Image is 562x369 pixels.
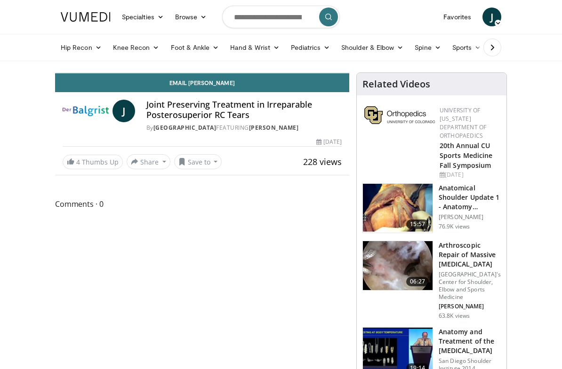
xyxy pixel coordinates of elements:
[76,157,80,166] span: 4
[55,38,107,57] a: Hip Recon
[55,73,349,92] a: Email [PERSON_NAME]
[169,8,213,26] a: Browse
[439,183,501,212] h3: Anatomical Shoulder Update 1 - Anatomy Demonstration
[362,79,430,90] h4: Related Videos
[116,8,169,26] a: Specialties
[440,106,486,140] a: University of [US_STATE] Department of Orthopaedics
[439,327,501,355] h3: Anatomy and Treatment of the [MEDICAL_DATA]
[222,6,340,28] input: Search topics, interventions
[362,183,501,233] a: 15:57 Anatomical Shoulder Update 1 - Anatomy Demonstration [PERSON_NAME] 76.9K views
[439,223,470,230] p: 76.9K views
[447,38,487,57] a: Sports
[285,38,336,57] a: Pediatrics
[363,241,433,290] img: 281021_0002_1.png.150x105_q85_crop-smart_upscale.jpg
[63,155,123,169] a: 4 Thumbs Up
[61,12,111,22] img: VuMedi Logo
[146,124,342,132] div: By FEATURING
[55,198,349,210] span: Comments 0
[336,38,409,57] a: Shoulder & Elbow
[482,8,501,26] a: J
[364,106,435,124] img: 355603a8-37da-49b6-856f-e00d7e9307d3.png.150x105_q85_autocrop_double_scale_upscale_version-0.2.png
[146,100,342,120] h4: Joint Preserving Treatment in Irreparable Posterosuperior RC Tears
[439,213,501,221] p: [PERSON_NAME]
[225,38,285,57] a: Hand & Wrist
[153,124,217,132] a: [GEOGRAPHIC_DATA]
[316,138,342,146] div: [DATE]
[363,184,433,233] img: laj_3.png.150x105_q85_crop-smart_upscale.jpg
[249,124,299,132] a: [PERSON_NAME]
[127,154,170,169] button: Share
[439,312,470,320] p: 63.8K views
[439,241,501,269] h3: Arthroscopic Repair of Massive [MEDICAL_DATA]
[107,38,165,57] a: Knee Recon
[406,220,429,229] span: 15:57
[406,277,429,286] span: 06:27
[303,156,342,167] span: 228 views
[438,8,477,26] a: Favorites
[112,100,135,122] a: J
[440,171,499,179] div: [DATE]
[63,100,109,122] img: Balgrist University Hospital
[439,271,501,301] p: [GEOGRAPHIC_DATA]'s Center for Shoulder, Elbow and Sports Medicine
[439,303,501,310] p: [PERSON_NAME]
[165,38,225,57] a: Foot & Ankle
[174,154,222,169] button: Save to
[440,141,493,170] a: 20th Annual CU Sports Medicine Fall Symposium
[362,241,501,320] a: 06:27 Arthroscopic Repair of Massive [MEDICAL_DATA] [GEOGRAPHIC_DATA]'s Center for Shoulder, Elbo...
[409,38,446,57] a: Spine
